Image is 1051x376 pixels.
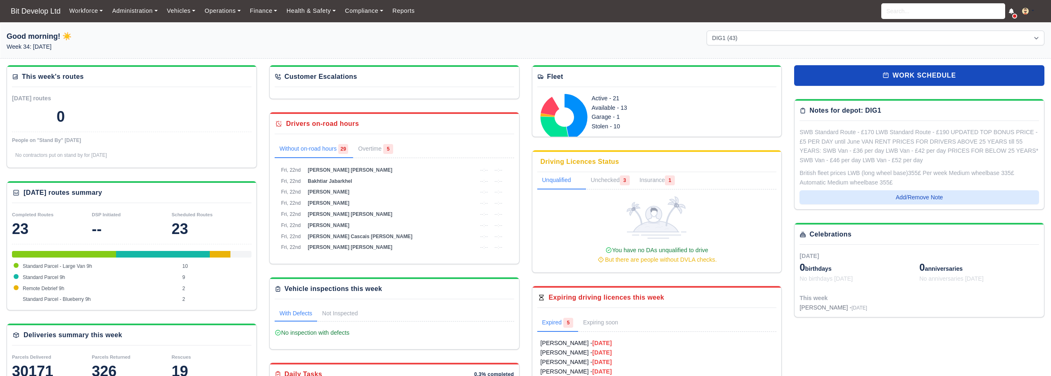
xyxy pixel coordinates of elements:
div: Expiring driving licences this week [549,293,664,303]
div: Driving Licences Status [541,157,619,167]
td: 2 [180,294,251,305]
td: 9 [180,272,251,283]
div: Drivers on-road hours [286,119,359,129]
a: Insurance [635,172,680,189]
div: Available - 13 [592,103,712,113]
span: Standard Parcel - Blueberry 9h [23,296,91,302]
span: Fri, 22nd [281,211,301,217]
a: With Defects [275,306,317,322]
span: [PERSON_NAME] [PERSON_NAME] [308,167,392,173]
span: Bakhtiar Jabarkhel [308,178,352,184]
span: No birthdays [DATE] [800,275,853,282]
span: No inspection with defects [275,329,349,336]
span: --:-- [480,244,488,250]
div: Standard Parcel - Large Van 9h [12,251,116,258]
div: -- [92,221,171,237]
span: Fri, 22nd [281,178,301,184]
span: [PERSON_NAME] [308,189,349,195]
div: Deliveries summary this week [24,330,122,340]
small: Parcels Delivered [12,355,51,359]
strong: [DATE] [592,340,612,346]
a: work schedule [794,65,1044,86]
span: --:-- [480,189,488,195]
strong: [DATE] [592,368,612,375]
span: 1 [665,175,675,185]
div: Remote Debrief 9h [210,251,230,258]
span: --:-- [480,200,488,206]
div: [DATE] routes summary [24,188,102,198]
a: Workforce [65,3,108,19]
a: [PERSON_NAME] -[DATE] [541,357,773,367]
div: 0 [57,109,65,125]
span: No anniversaries [DATE] [919,275,984,282]
div: Standard Parcel 9h [116,251,210,258]
a: Finance [245,3,282,19]
div: Notes for depot: DIG1 [809,106,881,116]
span: 5 [563,318,573,328]
span: Fri, 22nd [281,167,301,173]
span: Standard Parcel 9h [23,274,65,280]
a: [PERSON_NAME] -[DATE] [541,338,773,348]
span: 29 [338,144,348,154]
span: Fri, 22nd [281,244,301,250]
span: 5 [383,144,393,154]
div: 23 [172,221,251,237]
a: Overtime [353,141,398,158]
small: Parcels Returned [92,355,130,359]
span: --:-- [480,178,488,184]
span: Fri, 22nd [281,222,301,228]
span: --:-- [494,178,502,184]
span: --:-- [480,211,488,217]
span: No contractors put on stand by for [DATE] [15,152,107,158]
a: Compliance [340,3,388,19]
span: Fri, 22nd [281,189,301,195]
span: --:-- [480,234,488,239]
a: Health & Safety [282,3,341,19]
button: Add/Remove Note [800,190,1039,204]
span: --:-- [494,200,502,206]
span: [PERSON_NAME] [PERSON_NAME] [308,211,392,217]
div: Vehicle inspections this week [285,284,382,294]
span: --:-- [494,234,502,239]
span: Fri, 22nd [281,234,301,239]
span: [DATE] [800,253,819,259]
a: Without on-road hours [275,141,353,158]
div: Standard Parcel - Blueberry 9h [230,251,251,258]
div: SWB Standard Route - £170 LWB Standard Route - £190 UPDATED TOP BONUS PRICE - £5 PER DAY until Ju... [800,128,1039,165]
strong: [DATE] [592,349,612,356]
span: 0 [800,262,805,273]
span: --:-- [480,167,488,173]
span: Bit Develop Ltd [7,3,65,19]
a: Administration [107,3,162,19]
div: 23 [12,221,92,237]
div: But there are people without DVLA checks. [541,255,773,265]
span: --:-- [494,244,502,250]
td: 10 [180,261,251,272]
span: [PERSON_NAME] [308,200,349,206]
h1: Good morning! ☀️ [7,31,344,42]
div: Customer Escalations [285,72,357,82]
span: --:-- [494,211,502,217]
strong: [DATE] [592,359,612,365]
div: Active - 21 [592,94,712,103]
small: Rescues [172,355,191,359]
p: Week 34: [DATE] [7,42,344,52]
span: [DATE] [852,305,867,311]
div: [DATE] routes [12,94,132,103]
span: --:-- [480,222,488,228]
a: Unchecked [586,172,635,189]
span: Standard Parcel - Large Van 9h [23,263,92,269]
div: Garage - 1 [592,112,712,122]
span: [PERSON_NAME] [308,222,349,228]
a: Reports [388,3,419,19]
span: Fri, 22nd [281,200,301,206]
input: Search... [881,3,1005,19]
div: Fleet [547,72,563,82]
span: Remote Debrief 9h [23,286,64,291]
div: Stolen - 10 [592,122,712,131]
div: You have no DAs unqualified to drive [541,246,773,265]
div: birthdays [800,261,919,274]
div: [PERSON_NAME] - [800,303,867,312]
span: 3 [620,175,630,185]
small: DSP Initiated [92,212,121,217]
